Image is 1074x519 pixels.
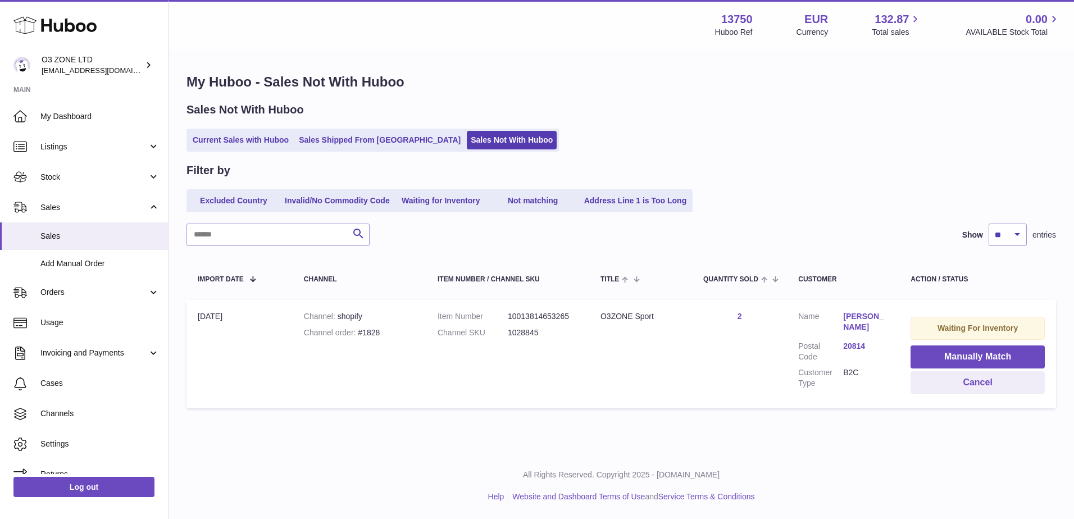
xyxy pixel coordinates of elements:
div: Item Number / Channel SKU [438,276,578,283]
dt: Item Number [438,311,508,322]
td: [DATE] [186,300,293,408]
span: Add Manual Order [40,258,160,269]
a: 2 [738,312,742,321]
a: 0.00 AVAILABLE Stock Total [966,12,1061,38]
span: Import date [198,276,244,283]
a: Website and Dashboard Terms of Use [512,492,645,501]
span: Listings [40,142,148,152]
a: Service Terms & Conditions [658,492,755,501]
h1: My Huboo - Sales Not With Huboo [186,73,1056,91]
label: Show [962,230,983,240]
button: Manually Match [911,345,1045,368]
a: Invalid/No Commodity Code [281,192,394,210]
div: Action / Status [911,276,1045,283]
span: My Dashboard [40,111,160,122]
span: Sales [40,231,160,242]
span: Title [600,276,619,283]
h2: Filter by [186,163,230,178]
a: Current Sales with Huboo [189,131,293,149]
div: Customer [798,276,888,283]
span: Returns [40,469,160,480]
dd: 10013814653265 [508,311,578,322]
div: O3 ZONE LTD [42,54,143,76]
dt: Name [798,311,843,335]
div: Channel [304,276,415,283]
span: 132.87 [875,12,909,27]
strong: Channel [304,312,338,321]
a: [PERSON_NAME] [843,311,888,333]
img: hello@o3zoneltd.co.uk [13,57,30,74]
div: Currency [797,27,829,38]
span: [EMAIL_ADDRESS][DOMAIN_NAME] [42,66,165,75]
a: Sales Shipped From [GEOGRAPHIC_DATA] [295,131,465,149]
span: Settings [40,439,160,449]
a: Not matching [488,192,578,210]
a: Excluded Country [189,192,279,210]
p: All Rights Reserved. Copyright 2025 - [DOMAIN_NAME] [178,470,1065,480]
li: and [508,491,754,502]
strong: Waiting For Inventory [938,324,1018,333]
button: Cancel [911,371,1045,394]
span: Cases [40,378,160,389]
div: #1828 [304,327,415,338]
span: Total sales [872,27,922,38]
span: Quantity Sold [703,276,758,283]
div: shopify [304,311,415,322]
strong: EUR [804,12,828,27]
span: 0.00 [1026,12,1048,27]
a: Address Line 1 is Too Long [580,192,691,210]
dt: Customer Type [798,367,843,389]
span: Invoicing and Payments [40,348,148,358]
a: Log out [13,477,154,497]
a: Sales Not With Huboo [467,131,557,149]
span: Orders [40,287,148,298]
dt: Postal Code [798,341,843,362]
a: 132.87 Total sales [872,12,922,38]
span: Stock [40,172,148,183]
dd: B2C [843,367,888,389]
strong: Channel order [304,328,358,337]
div: O3ZONE Sport [600,311,681,322]
span: Sales [40,202,148,213]
span: AVAILABLE Stock Total [966,27,1061,38]
span: Usage [40,317,160,328]
a: Waiting for Inventory [396,192,486,210]
a: 20814 [843,341,888,352]
div: Huboo Ref [715,27,753,38]
h2: Sales Not With Huboo [186,102,304,117]
a: Help [488,492,504,501]
span: Channels [40,408,160,419]
dd: 1028845 [508,327,578,338]
dt: Channel SKU [438,327,508,338]
strong: 13750 [721,12,753,27]
span: entries [1032,230,1056,240]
